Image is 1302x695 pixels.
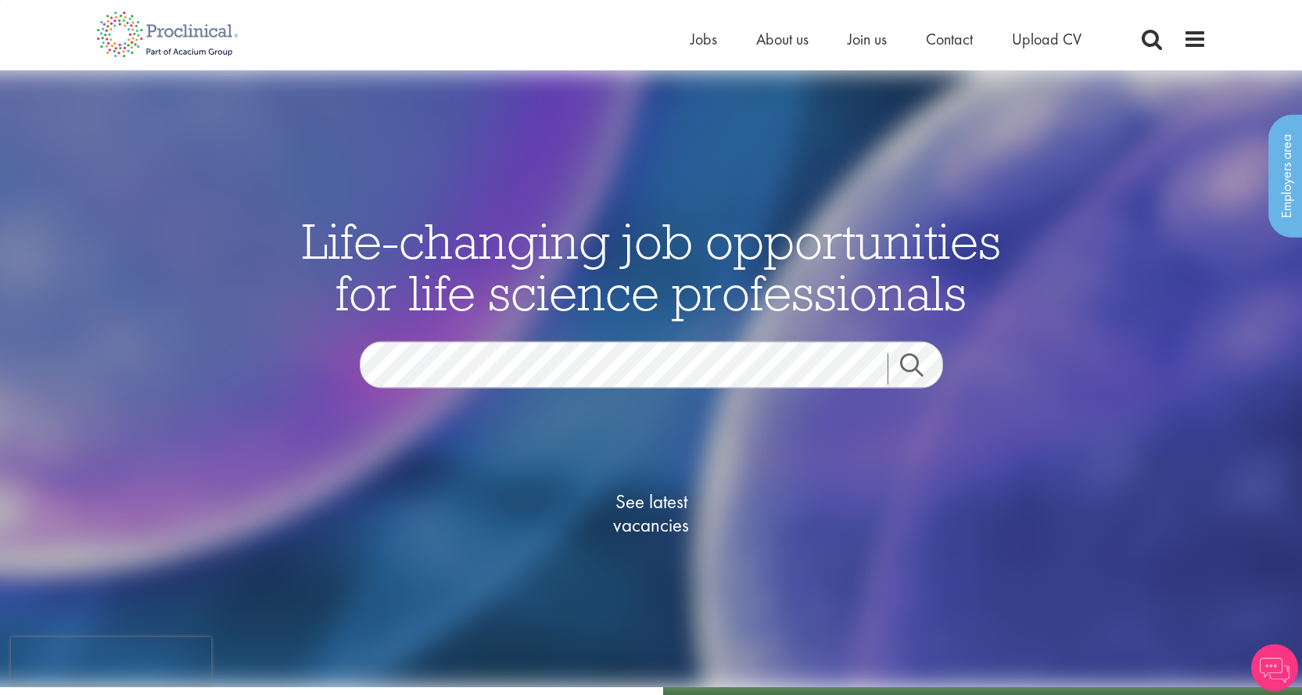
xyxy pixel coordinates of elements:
[690,29,717,49] a: Jobs
[302,210,1001,324] span: Life-changing job opportunities for life science professionals
[573,428,730,600] a: See latestvacancies
[1012,29,1081,49] a: Upload CV
[11,637,211,684] iframe: reCAPTCHA
[1251,644,1298,691] img: Chatbot
[756,29,809,49] a: About us
[926,29,973,49] a: Contact
[848,29,887,49] a: Join us
[573,490,730,537] span: See latest vacancies
[888,353,955,385] a: Job search submit button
